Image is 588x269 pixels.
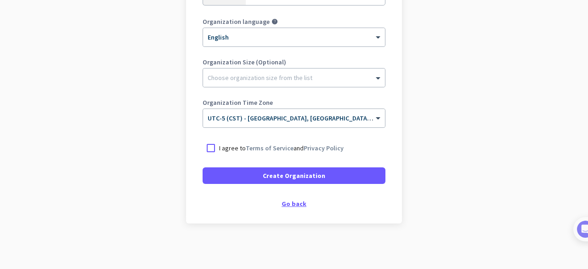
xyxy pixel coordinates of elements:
[263,171,325,180] span: Create Organization
[203,200,385,207] div: Go back
[203,167,385,184] button: Create Organization
[203,59,385,65] label: Organization Size (Optional)
[219,143,344,153] p: I agree to and
[203,18,270,25] label: Organization language
[203,99,385,106] label: Organization Time Zone
[271,18,278,25] i: help
[246,144,294,152] a: Terms of Service
[304,144,344,152] a: Privacy Policy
